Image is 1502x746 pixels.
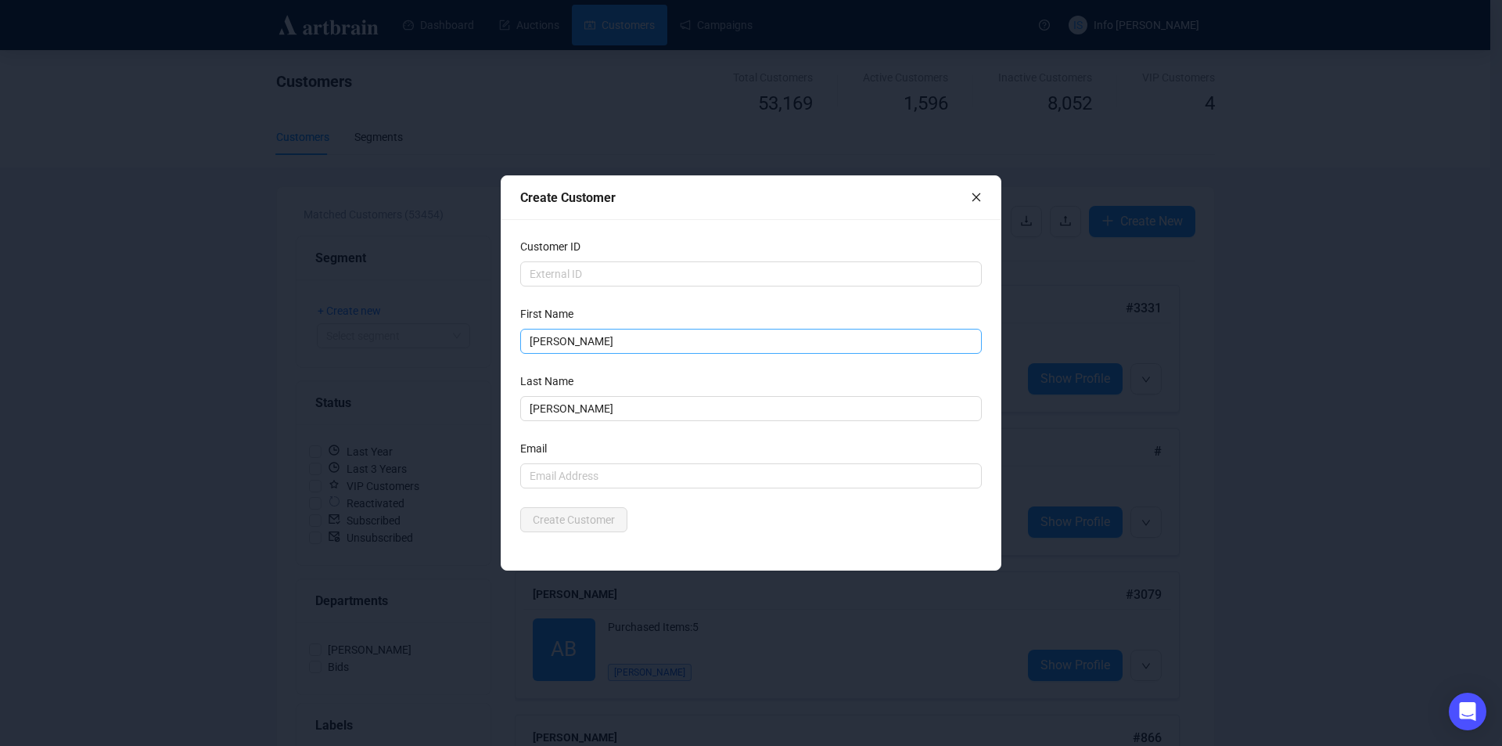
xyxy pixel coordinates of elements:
label: Customer ID [520,238,591,255]
label: First Name [520,305,584,323]
button: Create Customer [520,507,627,532]
input: Email Address [520,463,982,488]
input: First Name [520,329,982,354]
div: Create Customer [520,188,971,207]
input: Last Name [520,396,982,421]
span: close [971,192,982,203]
label: Last Name [520,373,584,390]
label: Email [520,440,557,457]
input: External ID [520,261,982,287]
div: Open Intercom Messenger [1449,693,1486,730]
